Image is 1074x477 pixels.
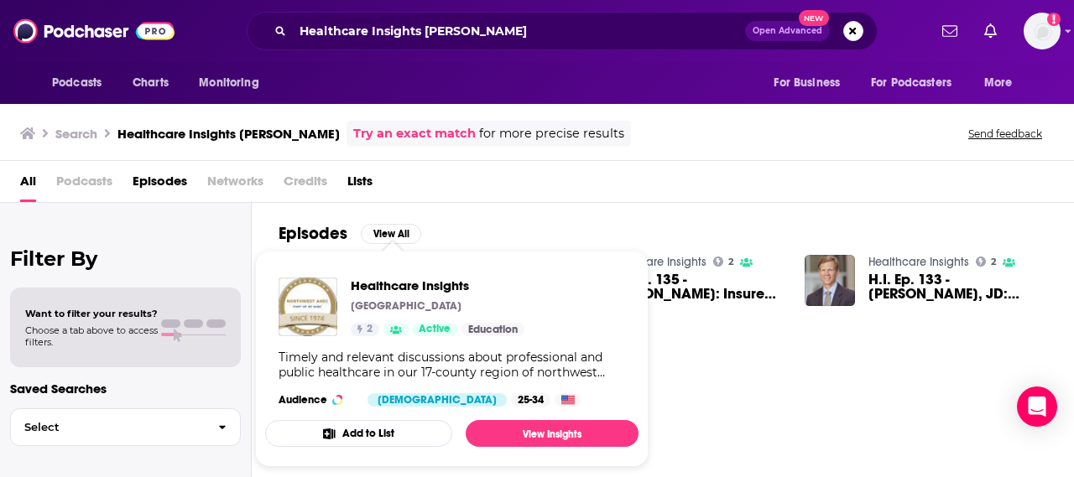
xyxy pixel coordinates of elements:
span: Logged in as Leighn [1024,13,1061,49]
span: 2 [728,258,733,266]
span: H.I. Ep. 133 - [PERSON_NAME], JD: Beggars to Bosses - Empowering Impoverished Youth [868,272,1047,301]
span: H.I. Ep. 135 - [PERSON_NAME]: Insured to Death - Countering Insurance Claim Denials using AI [606,272,785,301]
a: All [20,168,36,202]
h3: Search [55,126,97,142]
span: Choose a tab above to access filters. [25,324,158,348]
span: Credits [284,168,327,202]
span: Want to filter your results? [25,308,158,319]
a: Show notifications dropdown [978,17,1004,45]
a: 2 [976,257,996,267]
a: Episodes [133,168,187,202]
button: open menu [40,67,123,99]
button: open menu [860,67,976,99]
a: 2 [351,323,379,336]
span: New [799,10,829,26]
button: Open AdvancedNew [745,21,830,41]
span: Networks [207,168,263,202]
span: Monitoring [199,71,258,95]
button: View All [361,224,421,244]
span: 2 [367,321,373,338]
span: Charts [133,71,169,95]
div: Timely and relevant discussions about professional and public healthcare in our 17-county region ... [279,350,625,380]
span: Open Advanced [753,27,822,35]
a: Try an exact match [353,124,476,143]
span: for more precise results [479,124,624,143]
a: Healthcare Insights [351,277,524,293]
button: Add to List [265,420,452,447]
div: Open Intercom Messenger [1017,386,1057,427]
a: Active [412,323,457,336]
a: H.I. Ep. 133 - John Boswell, JD: Beggars to Bosses - Empowering Impoverished Youth [868,272,1047,301]
a: Healthcare Insights [606,255,706,269]
img: Podchaser - Follow, Share and Rate Podcasts [13,15,175,47]
button: open menu [972,67,1034,99]
button: open menu [762,67,861,99]
a: Charts [122,67,179,99]
img: H.I. Ep. 133 - John Boswell, JD: Beggars to Bosses - Empowering Impoverished Youth [805,255,856,306]
div: [DEMOGRAPHIC_DATA] [368,393,507,407]
div: 25-34 [511,393,550,407]
span: For Podcasters [871,71,951,95]
a: Education [461,323,524,336]
button: Show profile menu [1024,13,1061,49]
button: Send feedback [963,127,1047,141]
span: Select [11,422,205,433]
span: Podcasts [52,71,102,95]
a: Lists [347,168,373,202]
a: EpisodesView All [279,223,421,244]
button: Select [10,408,241,446]
span: Podcasts [56,168,112,202]
img: User Profile [1024,13,1061,49]
span: For Business [774,71,840,95]
p: [GEOGRAPHIC_DATA] [351,299,461,313]
h3: Audience [279,393,354,407]
span: Active [419,321,451,338]
h2: Episodes [279,223,347,244]
a: 2 [713,257,733,267]
p: Saved Searches [10,381,241,397]
a: Show notifications dropdown [936,17,964,45]
span: More [984,71,1013,95]
a: H.I. Ep. 135 - Neal K Shah: Insured to Death - Countering Insurance Claim Denials using AI [606,272,785,301]
input: Search podcasts, credits, & more... [293,18,745,44]
a: View Insights [466,420,639,447]
span: 2 [991,258,996,266]
h2: Filter By [10,246,241,271]
svg: Add a profile image [1047,13,1061,26]
button: open menu [187,67,280,99]
a: Healthcare Insights [868,255,969,269]
img: Healthcare Insights [279,277,337,336]
div: Search podcasts, credits, & more... [247,12,878,50]
h3: Healthcare Insights [PERSON_NAME] [117,126,340,142]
